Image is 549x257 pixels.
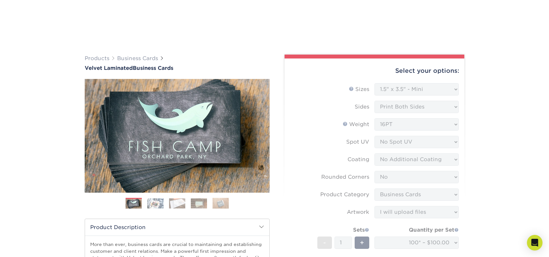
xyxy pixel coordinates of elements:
[85,55,109,61] a: Products
[85,219,269,236] h2: Product Description
[2,237,55,255] iframe: Google Customer Reviews
[85,43,270,228] img: Velvet Laminated 01
[85,65,133,71] span: Velvet Laminated
[527,235,543,251] div: Open Intercom Messenger
[290,58,459,83] div: Select your options:
[126,196,142,212] img: Business Cards 01
[213,198,229,209] img: Business Cards 05
[85,65,270,71] h1: Business Cards
[85,65,270,71] a: Velvet LaminatedBusiness Cards
[191,198,207,208] img: Business Cards 04
[147,198,164,208] img: Business Cards 02
[169,198,185,208] img: Business Cards 03
[117,55,158,61] a: Business Cards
